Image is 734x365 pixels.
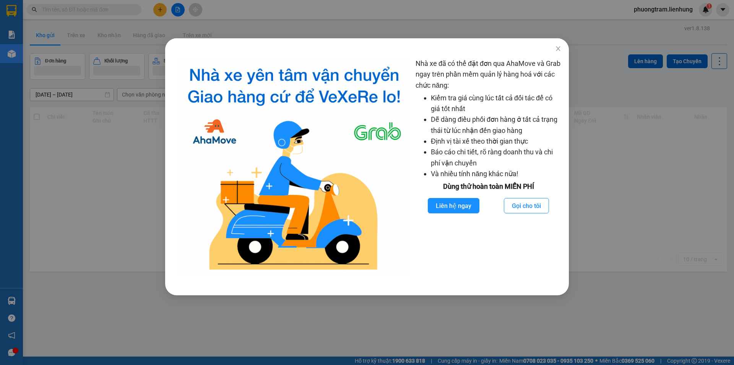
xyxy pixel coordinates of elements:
li: Kiểm tra giá cùng lúc tất cả đối tác để có giá tốt nhất [431,93,561,115]
span: Liên hệ ngay [436,201,471,211]
button: Liên hệ ngay [428,198,479,213]
span: close [555,46,561,52]
div: Dùng thử hoàn toàn MIỄN PHÍ [416,181,561,192]
li: Định vị tài xế theo thời gian thực [431,136,561,147]
span: Gọi cho tôi [512,201,541,211]
li: Và nhiều tính năng khác nữa! [431,169,561,179]
li: Dễ dàng điều phối đơn hàng ở tất cả trạng thái từ lúc nhận đến giao hàng [431,114,561,136]
button: Gọi cho tôi [504,198,549,213]
div: Nhà xe đã có thể đặt đơn qua AhaMove và Grab ngay trên phần mềm quản lý hàng hoá với các chức năng: [416,58,561,276]
img: logo [179,58,409,276]
button: Close [547,38,569,60]
li: Báo cáo chi tiết, rõ ràng doanh thu và chi phí vận chuyển [431,147,561,169]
